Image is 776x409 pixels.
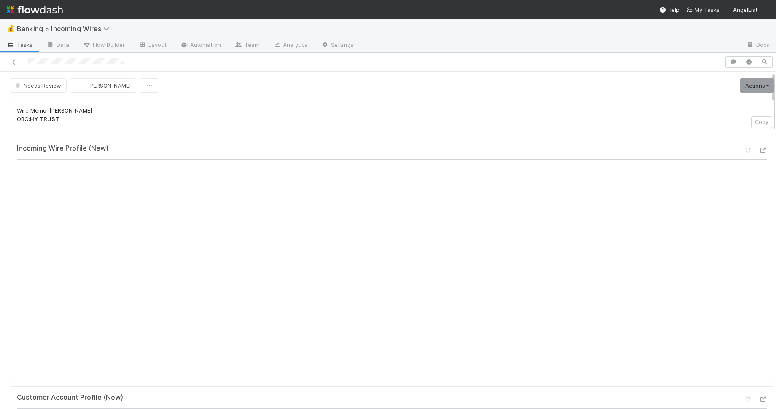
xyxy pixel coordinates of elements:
a: Docs [739,39,776,52]
span: AngelList [733,6,757,13]
a: Data [40,39,76,52]
h5: Customer Account Profile (New) [17,393,123,402]
strong: HY TRUST [30,116,59,122]
a: Team [228,39,266,52]
button: Copy [751,116,772,128]
div: Help [659,5,679,14]
a: Actions [740,78,774,93]
a: Settings [314,39,360,52]
span: Banking > Incoming Wires [17,24,113,33]
span: Flow Builder [83,40,125,49]
img: logo-inverted-e16ddd16eac7371096b0.svg [7,3,63,17]
span: 💰 [7,25,15,32]
p: Wire Memo: [PERSON_NAME] ORG: [17,107,767,123]
img: avatar_ec9c1780-91d7-48bb-898e-5f40cebd5ff8.png [77,81,86,90]
a: Layout [132,39,173,52]
a: Flow Builder [76,39,132,52]
button: [PERSON_NAME] [70,78,136,93]
span: My Tasks [686,6,719,13]
img: avatar_ec9c1780-91d7-48bb-898e-5f40cebd5ff8.png [761,6,769,14]
a: Analytics [266,39,314,52]
h5: Incoming Wire Profile (New) [17,144,108,153]
button: Needs Review [10,78,67,93]
span: [PERSON_NAME] [88,82,131,89]
span: Tasks [7,40,33,49]
a: Automation [173,39,228,52]
span: Needs Review [13,82,61,89]
a: My Tasks [686,5,719,14]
